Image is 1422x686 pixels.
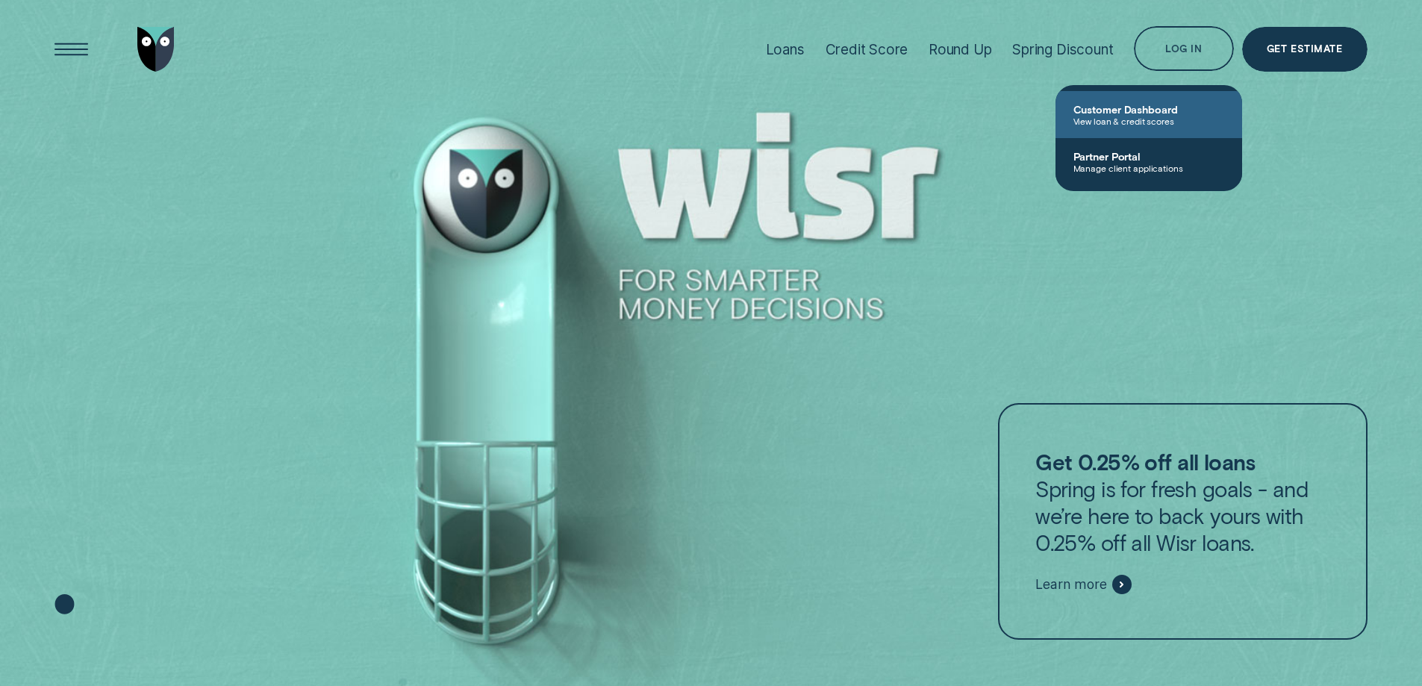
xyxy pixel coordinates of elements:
span: View loan & credit scores [1073,116,1224,126]
img: Wisr [137,27,175,72]
button: Log in [1134,26,1233,71]
div: Credit Score [826,41,908,58]
a: Partner PortalManage client applications [1055,138,1242,185]
p: Spring is for fresh goals - and we’re here to back yours with 0.25% off all Wisr loans. [1035,449,1329,556]
strong: Get 0.25% off all loans [1035,449,1255,475]
button: Open Menu [49,27,94,72]
div: Round Up [929,41,992,58]
a: Get 0.25% off all loansSpring is for fresh goals - and we’re here to back yours with 0.25% off al... [998,403,1367,640]
span: Customer Dashboard [1073,103,1224,116]
span: Manage client applications [1073,163,1224,173]
a: Customer DashboardView loan & credit scores [1055,91,1242,138]
span: Learn more [1035,576,1106,593]
a: Get Estimate [1242,27,1368,72]
div: Spring Discount [1012,41,1113,58]
span: Partner Portal [1073,150,1224,163]
div: Loans [766,41,805,58]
